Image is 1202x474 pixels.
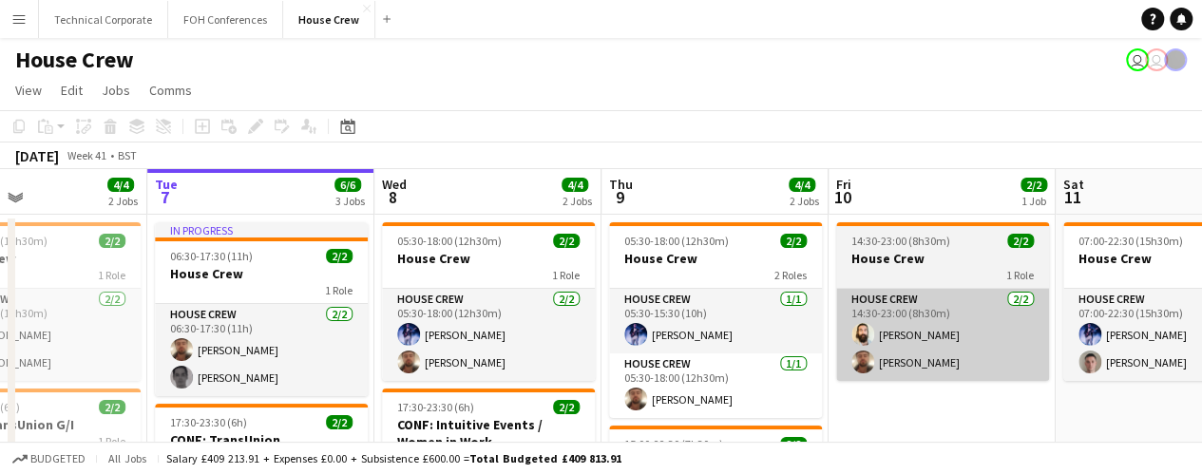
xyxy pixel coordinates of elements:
[99,234,125,248] span: 2/2
[609,289,822,353] app-card-role: House Crew1/105:30-15:30 (10h)[PERSON_NAME]
[170,249,253,263] span: 06:30-17:30 (11h)
[789,178,815,192] span: 4/4
[61,82,83,99] span: Edit
[99,400,125,414] span: 2/2
[780,234,807,248] span: 2/2
[105,451,150,465] span: All jobs
[1060,186,1084,208] span: 11
[1021,178,1047,192] span: 2/2
[98,434,125,448] span: 1 Role
[1145,48,1168,71] app-user-avatar: Nathan PERM Birdsall
[30,452,86,465] span: Budgeted
[1006,268,1034,282] span: 1 Role
[609,250,822,267] h3: House Crew
[1007,234,1034,248] span: 2/2
[606,186,633,208] span: 9
[382,289,595,381] app-card-role: House Crew2/205:30-18:00 (12h30m)[PERSON_NAME][PERSON_NAME]
[609,222,822,418] app-job-card: 05:30-18:00 (12h30m)2/2House Crew2 RolesHouse Crew1/105:30-15:30 (10h)[PERSON_NAME]House Crew1/10...
[334,178,361,192] span: 6/6
[102,82,130,99] span: Jobs
[155,431,368,448] h3: CONF: TransUnion
[1164,48,1187,71] app-user-avatar: Gabrielle Barr
[98,268,125,282] span: 1 Role
[166,451,621,465] div: Salary £409 213.91 + Expenses £0.00 + Subsistence £600.00 =
[774,268,807,282] span: 2 Roles
[382,222,595,381] app-job-card: 05:30-18:00 (12h30m)2/2House Crew1 RoleHouse Crew2/205:30-18:00 (12h30m)[PERSON_NAME][PERSON_NAME]
[325,283,353,297] span: 1 Role
[1078,234,1183,248] span: 07:00-22:30 (15h30m)
[335,194,365,208] div: 3 Jobs
[15,82,42,99] span: View
[15,146,59,165] div: [DATE]
[326,249,353,263] span: 2/2
[833,186,851,208] span: 10
[562,178,588,192] span: 4/4
[142,78,200,103] a: Comms
[563,194,592,208] div: 2 Jobs
[152,186,178,208] span: 7
[155,176,178,193] span: Tue
[1063,176,1084,193] span: Sat
[155,222,368,237] div: In progress
[382,416,595,450] h3: CONF: Intuitive Events / Women in Work
[382,176,407,193] span: Wed
[836,176,851,193] span: Fri
[790,194,819,208] div: 2 Jobs
[552,268,580,282] span: 1 Role
[8,78,49,103] a: View
[326,415,353,429] span: 2/2
[155,265,368,282] h3: House Crew
[283,1,375,38] button: House Crew
[836,289,1049,381] app-card-role: House Crew2/214:30-23:00 (8h30m)[PERSON_NAME][PERSON_NAME]
[1126,48,1149,71] app-user-avatar: Vaida Pikzirne
[836,222,1049,381] app-job-card: 14:30-23:00 (8h30m)2/2House Crew1 RoleHouse Crew2/214:30-23:00 (8h30m)[PERSON_NAME][PERSON_NAME]
[469,451,621,465] span: Total Budgeted £409 813.91
[63,148,110,162] span: Week 41
[39,1,168,38] button: Technical Corporate
[94,78,138,103] a: Jobs
[624,437,723,451] span: 15:00-22:30 (7h30m)
[836,250,1049,267] h3: House Crew
[149,82,192,99] span: Comms
[155,304,368,396] app-card-role: House Crew2/206:30-17:30 (11h)[PERSON_NAME][PERSON_NAME]
[851,234,950,248] span: 14:30-23:00 (8h30m)
[609,176,633,193] span: Thu
[609,353,822,418] app-card-role: House Crew1/105:30-18:00 (12h30m)[PERSON_NAME]
[553,400,580,414] span: 2/2
[168,1,283,38] button: FOH Conferences
[155,222,368,396] app-job-card: In progress06:30-17:30 (11h)2/2House Crew1 RoleHouse Crew2/206:30-17:30 (11h)[PERSON_NAME][PERSON...
[397,400,474,414] span: 17:30-23:30 (6h)
[397,234,502,248] span: 05:30-18:00 (12h30m)
[170,415,247,429] span: 17:30-23:30 (6h)
[624,234,729,248] span: 05:30-18:00 (12h30m)
[780,437,807,451] span: 2/2
[118,148,137,162] div: BST
[53,78,90,103] a: Edit
[15,46,134,74] h1: House Crew
[379,186,407,208] span: 8
[108,194,138,208] div: 2 Jobs
[382,250,595,267] h3: House Crew
[553,234,580,248] span: 2/2
[107,178,134,192] span: 4/4
[10,448,88,469] button: Budgeted
[1021,194,1046,208] div: 1 Job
